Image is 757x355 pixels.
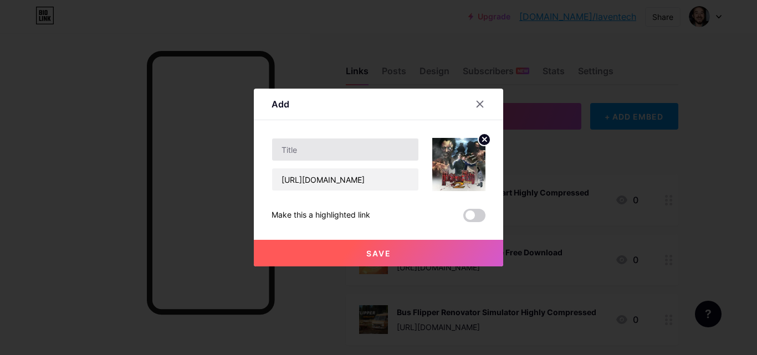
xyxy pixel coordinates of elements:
[366,249,391,258] span: Save
[432,138,485,191] img: link_thumbnail
[272,97,289,111] div: Add
[272,209,370,222] div: Make this a highlighted link
[272,168,418,191] input: URL
[254,240,503,266] button: Save
[272,138,418,161] input: Title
